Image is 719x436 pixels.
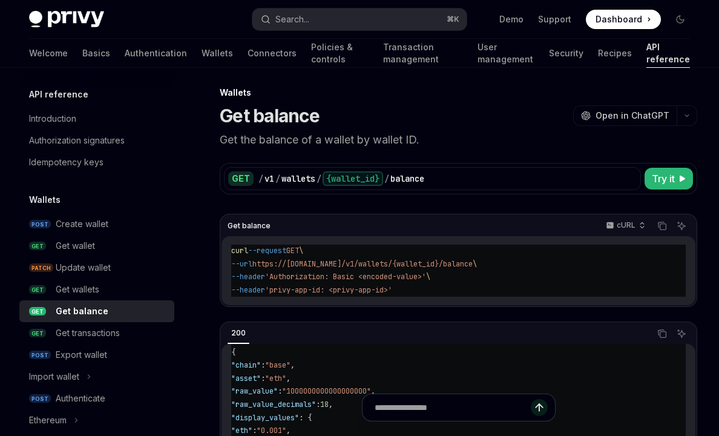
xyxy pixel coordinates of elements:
[228,326,249,340] div: 200
[231,374,261,383] span: "asset"
[252,8,466,30] button: Search...⌘K
[248,39,297,68] a: Connectors
[19,344,174,366] a: POSTExport wallet
[596,13,642,25] span: Dashboard
[265,285,392,295] span: 'privy-app-id: <privy-app-id>'
[499,13,524,25] a: Demo
[654,326,670,342] button: Copy the contents from the code block
[383,39,463,68] a: Transaction management
[286,374,291,383] span: ,
[299,246,303,256] span: \
[275,173,280,185] div: /
[231,285,265,295] span: --header
[19,322,174,344] a: GETGet transactions
[56,304,108,319] div: Get balance
[29,369,79,384] div: Import wallet
[275,12,309,27] div: Search...
[311,39,369,68] a: Policies & controls
[19,300,174,322] a: GETGet balance
[599,216,651,236] button: cURL
[29,351,51,360] span: POST
[231,386,278,396] span: "raw_value"
[29,11,104,28] img: dark logo
[265,272,426,282] span: 'Authorization: Basic <encoded-value>'
[549,39,583,68] a: Security
[674,326,689,342] button: Ask AI
[384,173,389,185] div: /
[317,173,321,185] div: /
[29,87,88,102] h5: API reference
[278,386,282,396] span: :
[323,171,383,186] div: {wallet_id}
[652,171,675,186] span: Try it
[56,217,108,231] div: Create wallet
[286,246,299,256] span: GET
[617,220,635,230] p: cURL
[473,259,477,269] span: \
[56,282,99,297] div: Get wallets
[29,133,125,148] div: Authorization signatures
[671,10,690,29] button: Toggle dark mode
[19,409,174,431] button: Ethereum
[29,111,76,126] div: Introduction
[265,360,291,370] span: "base"
[375,394,531,421] input: Ask a question...
[447,15,459,24] span: ⌘ K
[125,39,187,68] a: Authentication
[264,173,274,185] div: v1
[573,105,677,126] button: Open in ChatGPT
[478,39,534,68] a: User management
[29,307,46,316] span: GET
[220,105,320,127] h1: Get balance
[29,329,46,338] span: GET
[202,39,233,68] a: Wallets
[281,173,315,185] div: wallets
[29,39,68,68] a: Welcome
[220,87,697,99] div: Wallets
[261,374,265,383] span: :
[56,239,95,253] div: Get wallet
[231,360,261,370] span: "chain"
[29,220,51,229] span: POST
[654,218,670,234] button: Copy the contents from the code block
[390,173,424,185] div: balance
[220,131,697,148] p: Get the balance of a wallet by wallet ID.
[56,260,111,275] div: Update wallet
[29,155,103,170] div: Idempotency keys
[29,242,46,251] span: GET
[56,326,120,340] div: Get transactions
[426,272,430,282] span: \
[252,259,473,269] span: https://[DOMAIN_NAME]/v1/wallets/{wallet_id}/balance
[231,246,248,256] span: curl
[645,168,693,190] button: Try it
[228,171,254,186] div: GET
[29,413,67,428] div: Ethereum
[19,235,174,257] a: GETGet wallet
[586,10,661,29] a: Dashboard
[248,246,286,256] span: --request
[19,130,174,151] a: Authorization signatures
[82,39,110,68] a: Basics
[258,173,263,185] div: /
[19,366,174,388] button: Import wallet
[371,386,375,396] span: ,
[19,388,174,409] a: POSTAuthenticate
[291,360,295,370] span: ,
[231,272,265,282] span: --header
[29,394,51,403] span: POST
[598,39,632,68] a: Recipes
[531,399,548,416] button: Send message
[56,391,105,406] div: Authenticate
[282,386,371,396] span: "1000000000000000000"
[596,110,669,122] span: Open in ChatGPT
[231,348,235,357] span: {
[56,348,107,362] div: Export wallet
[538,13,571,25] a: Support
[19,257,174,279] a: PATCHUpdate wallet
[265,374,286,383] span: "eth"
[19,213,174,235] a: POSTCreate wallet
[29,285,46,294] span: GET
[29,193,61,207] h5: Wallets
[646,39,690,68] a: API reference
[19,279,174,300] a: GETGet wallets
